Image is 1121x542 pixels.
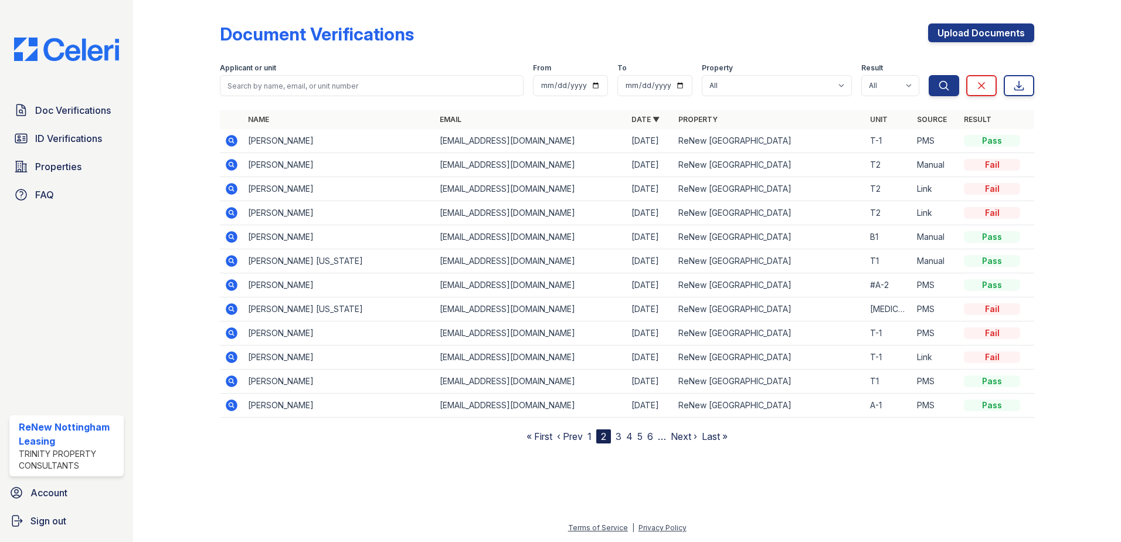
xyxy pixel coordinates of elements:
[674,321,865,345] td: ReNew [GEOGRAPHIC_DATA]
[435,273,627,297] td: [EMAIL_ADDRESS][DOMAIN_NAME]
[435,129,627,153] td: [EMAIL_ADDRESS][DOMAIN_NAME]
[5,509,128,533] a: Sign out
[865,345,912,370] td: T-1
[964,255,1020,267] div: Pass
[912,129,959,153] td: PMS
[440,115,461,124] a: Email
[865,273,912,297] td: #A-2
[964,375,1020,387] div: Pass
[5,481,128,504] a: Account
[912,345,959,370] td: Link
[9,127,124,150] a: ID Verifications
[627,249,674,273] td: [DATE]
[30,514,66,528] span: Sign out
[243,345,435,370] td: [PERSON_NAME]
[435,394,627,418] td: [EMAIL_ADDRESS][DOMAIN_NAME]
[220,63,276,73] label: Applicant or unit
[533,63,551,73] label: From
[674,225,865,249] td: ReNew [GEOGRAPHIC_DATA]
[627,273,674,297] td: [DATE]
[964,135,1020,147] div: Pass
[243,394,435,418] td: [PERSON_NAME]
[861,63,883,73] label: Result
[964,279,1020,291] div: Pass
[647,431,653,442] a: 6
[928,23,1034,42] a: Upload Documents
[243,370,435,394] td: [PERSON_NAME]
[870,115,888,124] a: Unit
[5,38,128,61] img: CE_Logo_Blue-a8612792a0a2168367f1c8372b55b34899dd931a85d93a1a3d3e32e68fde9ad4.png
[9,99,124,122] a: Doc Verifications
[674,273,865,297] td: ReNew [GEOGRAPHIC_DATA]
[9,155,124,178] a: Properties
[632,523,634,532] div: |
[964,303,1020,315] div: Fail
[964,399,1020,411] div: Pass
[678,115,718,124] a: Property
[674,370,865,394] td: ReNew [GEOGRAPHIC_DATA]
[243,297,435,321] td: [PERSON_NAME] [US_STATE]
[435,345,627,370] td: [EMAIL_ADDRESS][DOMAIN_NAME]
[435,201,627,225] td: [EMAIL_ADDRESS][DOMAIN_NAME]
[671,431,697,442] a: Next ›
[243,201,435,225] td: [PERSON_NAME]
[435,249,627,273] td: [EMAIL_ADDRESS][DOMAIN_NAME]
[674,345,865,370] td: ReNew [GEOGRAPHIC_DATA]
[627,177,674,201] td: [DATE]
[243,273,435,297] td: [PERSON_NAME]
[638,523,687,532] a: Privacy Policy
[674,153,865,177] td: ReNew [GEOGRAPHIC_DATA]
[912,394,959,418] td: PMS
[912,249,959,273] td: Manual
[631,115,660,124] a: Date ▼
[674,177,865,201] td: ReNew [GEOGRAPHIC_DATA]
[243,153,435,177] td: [PERSON_NAME]
[912,321,959,345] td: PMS
[964,159,1020,171] div: Fail
[35,160,81,174] span: Properties
[658,429,666,443] span: …
[627,370,674,394] td: [DATE]
[627,321,674,345] td: [DATE]
[627,394,674,418] td: [DATE]
[30,486,67,500] span: Account
[243,177,435,201] td: [PERSON_NAME]
[865,370,912,394] td: T1
[435,177,627,201] td: [EMAIL_ADDRESS][DOMAIN_NAME]
[526,431,552,442] a: « First
[435,297,627,321] td: [EMAIL_ADDRESS][DOMAIN_NAME]
[865,153,912,177] td: T2
[917,115,947,124] a: Source
[248,115,269,124] a: Name
[964,327,1020,339] div: Fail
[865,321,912,345] td: T-1
[627,201,674,225] td: [DATE]
[912,201,959,225] td: Link
[19,420,119,448] div: ReNew Nottingham Leasing
[964,115,991,124] a: Result
[435,321,627,345] td: [EMAIL_ADDRESS][DOMAIN_NAME]
[35,103,111,117] span: Doc Verifications
[964,183,1020,195] div: Fail
[865,394,912,418] td: A-1
[865,297,912,321] td: [MEDICAL_DATA]
[557,431,583,442] a: ‹ Prev
[702,63,733,73] label: Property
[220,23,414,45] div: Document Verifications
[19,448,119,472] div: Trinity Property Consultants
[596,429,611,443] div: 2
[865,249,912,273] td: T1
[964,231,1020,243] div: Pass
[865,201,912,225] td: T2
[674,249,865,273] td: ReNew [GEOGRAPHIC_DATA]
[627,345,674,370] td: [DATE]
[674,129,865,153] td: ReNew [GEOGRAPHIC_DATA]
[674,394,865,418] td: ReNew [GEOGRAPHIC_DATA]
[243,129,435,153] td: [PERSON_NAME]
[35,131,102,145] span: ID Verifications
[587,431,592,442] a: 1
[865,225,912,249] td: B1
[9,183,124,206] a: FAQ
[865,129,912,153] td: T-1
